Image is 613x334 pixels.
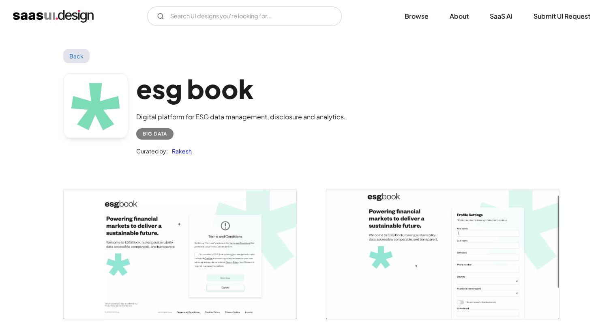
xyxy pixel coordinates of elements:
[168,146,192,156] a: Rakesh
[147,6,342,26] input: Search UI designs you're looking for...
[524,7,600,25] a: Submit UI Request
[480,7,522,25] a: SaaS Ai
[326,190,559,319] img: 641e84140bbd0ac762efbee5_ESG%20Book%20-%20Profile%20Settings.png
[395,7,438,25] a: Browse
[136,112,346,122] div: Digital platform for ESG data management, disclosure and analytics.
[136,73,346,104] h1: esg book
[143,129,167,139] div: Big Data
[440,7,478,25] a: About
[63,49,90,63] a: Back
[326,190,559,319] a: open lightbox
[64,190,296,319] a: open lightbox
[64,190,296,319] img: 641e841471c8e5e7d469bc06_ESG%20Book%20-%20Login%20Terms%20and%20Conditions.png
[13,10,94,23] a: home
[136,146,168,156] div: Curated by:
[147,6,342,26] form: Email Form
